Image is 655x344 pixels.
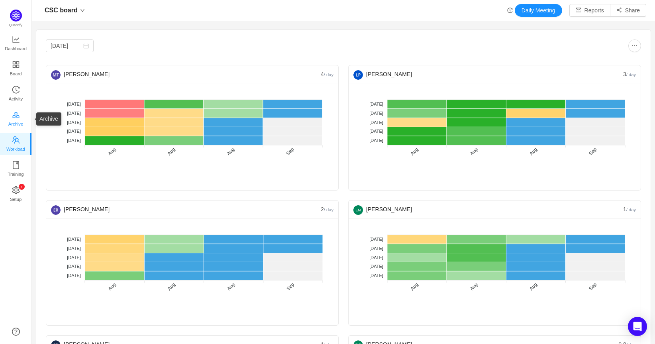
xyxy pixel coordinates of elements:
[507,8,513,13] i: icon: history
[167,281,176,291] tspan: Aug
[369,237,383,242] tspan: [DATE]
[353,205,363,215] img: 24
[12,61,20,77] a: Board
[51,205,61,215] img: d4c37cc387551be667f11b6f4aabe8ac
[19,184,25,190] sup: 1
[67,129,81,134] tspan: [DATE]
[321,206,333,212] span: 2
[409,281,419,291] tspan: Aug
[226,146,235,156] tspan: Aug
[12,186,20,194] i: icon: setting
[67,246,81,251] tspan: [DATE]
[67,120,81,125] tspan: [DATE]
[8,166,24,182] span: Training
[12,328,20,336] a: icon: question-circle
[12,36,20,52] a: Dashboard
[10,66,22,82] span: Board
[12,161,20,177] a: Training
[285,281,295,291] tspan: Sep
[588,146,598,156] tspan: Sep
[67,102,81,106] tspan: [DATE]
[285,146,295,156] tspan: Sep
[369,255,383,260] tspan: [DATE]
[623,71,636,77] span: 3
[166,146,176,156] tspan: Aug
[83,43,89,49] i: icon: calendar
[369,111,383,116] tspan: [DATE]
[353,201,623,218] div: [PERSON_NAME]
[324,207,333,212] small: / day
[67,264,81,269] tspan: [DATE]
[12,136,20,144] i: icon: team
[107,146,117,156] tspan: Aug
[20,184,22,190] p: 1
[369,120,383,125] tspan: [DATE]
[623,206,636,212] span: 1
[12,86,20,102] a: Activity
[9,23,23,27] span: Quantify
[226,281,236,291] tspan: Aug
[12,35,20,43] i: icon: line-chart
[6,141,25,157] span: Workload
[626,72,636,77] small: / day
[9,91,23,107] span: Activity
[10,10,22,22] img: Quantify
[588,281,598,291] tspan: Sep
[67,138,81,143] tspan: [DATE]
[469,146,479,156] tspan: Aug
[369,102,383,106] tspan: [DATE]
[515,4,562,17] button: Daily Meeting
[67,237,81,242] tspan: [DATE]
[626,207,636,212] small: / day
[528,146,538,156] tspan: Aug
[569,4,610,17] button: icon: mailReports
[10,191,22,207] span: Setup
[409,146,419,156] tspan: Aug
[80,8,85,13] i: icon: down
[324,72,333,77] small: / day
[51,65,321,83] div: [PERSON_NAME]
[107,281,117,291] tspan: Aug
[528,281,538,291] tspan: Aug
[12,161,20,169] i: icon: book
[67,273,81,278] tspan: [DATE]
[12,111,20,127] a: Archive
[369,246,383,251] tspan: [DATE]
[46,39,94,52] input: Select date
[67,255,81,260] tspan: [DATE]
[469,281,479,291] tspan: Aug
[8,116,23,132] span: Archive
[51,201,321,218] div: [PERSON_NAME]
[321,71,333,77] span: 4
[12,111,20,119] i: icon: gold
[12,136,20,152] a: Workload
[353,65,623,83] div: [PERSON_NAME]
[369,264,383,269] tspan: [DATE]
[12,187,20,202] a: icon: settingSetup
[628,39,641,52] button: icon: ellipsis
[67,111,81,116] tspan: [DATE]
[369,273,383,278] tspan: [DATE]
[610,4,646,17] button: icon: share-altShare
[12,61,20,69] i: icon: appstore
[628,317,647,336] div: Open Intercom Messenger
[12,86,20,94] i: icon: history
[353,70,363,80] img: afdf2468cd46e5bdac83c787e15e6fce
[5,41,27,57] span: Dashboard
[369,138,383,143] tspan: [DATE]
[369,129,383,134] tspan: [DATE]
[45,4,78,17] span: CSC board
[51,70,61,80] img: 080ebf1edc43aad42613f005fd04164f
